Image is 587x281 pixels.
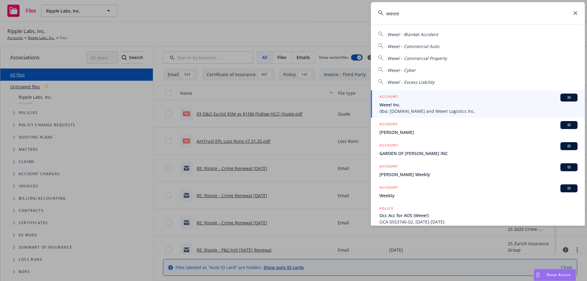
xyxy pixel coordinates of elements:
[563,165,575,170] span: BI
[534,269,542,281] div: Drag to move
[379,192,578,199] span: Weebly
[371,202,585,228] a: POLICYOcc Acc for AOS (Weee!)OCA 0553740-02, [DATE]-[DATE]
[563,143,575,149] span: BI
[379,150,578,157] span: GARDEN OF [PERSON_NAME] INC
[563,186,575,191] span: BI
[371,181,585,202] a: ACCOUNTBIWeebly
[547,272,571,277] span: Nova Assist
[387,55,447,61] span: Weee! - Commercial Property
[379,219,578,225] span: OCA 0553740-02, [DATE]-[DATE]
[534,269,576,281] button: Nova Assist
[379,205,393,212] h5: POLICY
[371,90,585,118] a: ACCOUNTBIWeee! Inc.dba: [DOMAIN_NAME] and Weee! Logistics Inc.
[563,95,575,100] span: BI
[371,2,585,24] input: Search...
[379,212,578,219] span: Occ Acc for AOS (Weee!)
[387,67,416,73] span: Weee! - Cyber
[563,122,575,128] span: BI
[379,142,398,150] h5: ACCOUNT
[379,94,398,101] h5: ACCOUNT
[379,121,398,128] h5: ACCOUNT
[379,184,398,192] h5: ACCOUNT
[379,108,578,114] span: dba: [DOMAIN_NAME] and Weee! Logistics Inc.
[371,139,585,160] a: ACCOUNTBIGARDEN OF [PERSON_NAME] INC
[387,79,434,85] span: Weee! - Excess Liability
[371,118,585,139] a: ACCOUNTBI[PERSON_NAME]
[387,43,439,49] span: Weee! - Commercial Auto
[379,163,398,171] h5: ACCOUNT
[387,31,438,37] span: Weee! - Blanket Accident
[379,102,578,108] span: Weee! Inc.
[379,171,578,178] span: [PERSON_NAME] Weekly
[371,160,585,181] a: ACCOUNTBI[PERSON_NAME] Weekly
[379,129,578,135] span: [PERSON_NAME]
